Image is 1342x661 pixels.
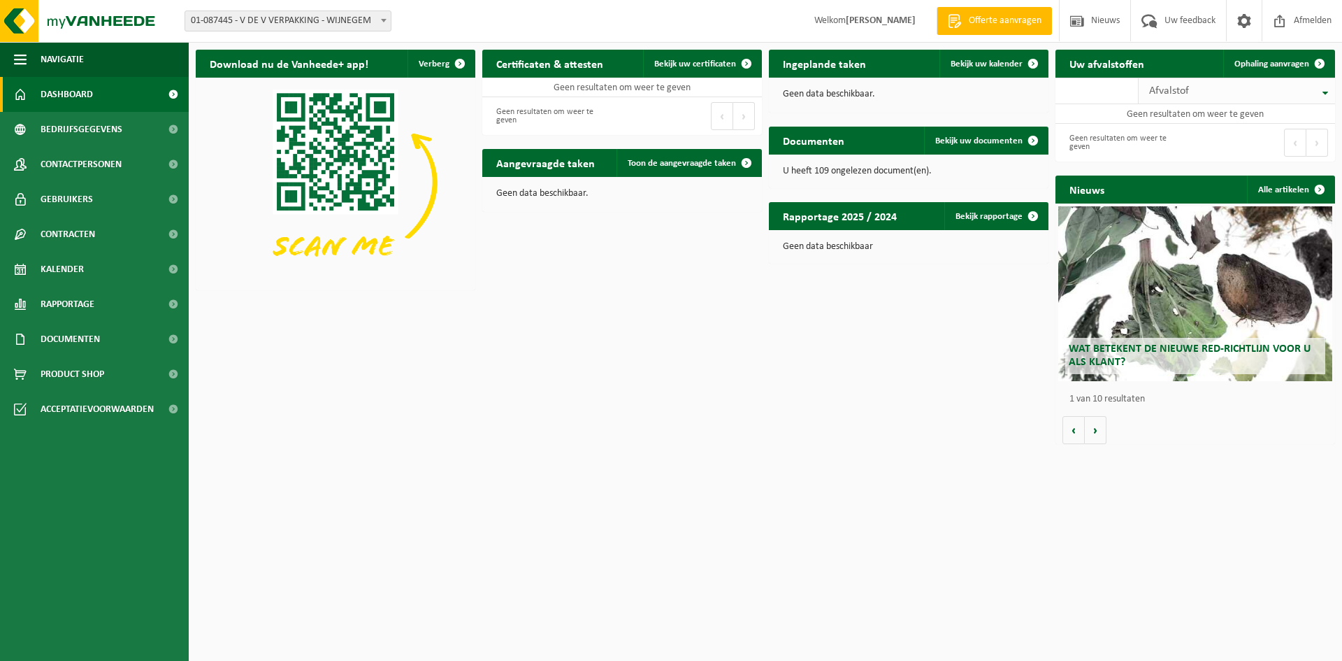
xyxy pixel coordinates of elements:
[41,77,93,112] span: Dashboard
[769,50,880,77] h2: Ingeplande taken
[1306,129,1328,157] button: Next
[1055,50,1158,77] h2: Uw afvalstoffen
[783,166,1034,176] p: U heeft 109 ongelezen document(en).
[41,392,154,427] span: Acceptatievoorwaarden
[489,101,615,132] div: Geen resultaten om weer te geven
[407,50,474,78] button: Verberg
[769,127,858,154] h2: Documenten
[643,50,760,78] a: Bekijk uw certificaten
[944,202,1047,230] a: Bekijk rapportage
[1069,395,1328,404] p: 1 van 10 resultaten
[41,112,122,147] span: Bedrijfsgegevens
[939,50,1047,78] a: Bekijk uw kalender
[185,10,391,31] span: 01-087445 - V DE V VERPAKKING - WIJNEGEM
[482,50,617,77] h2: Certificaten & attesten
[419,59,449,69] span: Verberg
[41,287,94,322] span: Rapportage
[41,322,100,357] span: Documenten
[654,59,736,69] span: Bekijk uw certificaten
[937,7,1052,35] a: Offerte aanvragen
[924,127,1047,155] a: Bekijk uw documenten
[41,357,104,392] span: Product Shop
[1223,50,1334,78] a: Ophaling aanvragen
[41,147,122,182] span: Contactpersonen
[41,252,84,287] span: Kalender
[496,189,748,199] p: Geen data beschikbaar.
[1149,85,1189,97] span: Afvalstof
[769,202,911,229] h2: Rapportage 2025 / 2024
[935,136,1023,145] span: Bekijk uw documenten
[41,217,95,252] span: Contracten
[482,78,762,97] td: Geen resultaten om weer te geven
[482,149,609,176] h2: Aangevraagde taken
[965,14,1045,28] span: Offerte aanvragen
[196,78,475,287] img: Download de VHEPlus App
[1058,206,1332,381] a: Wat betekent de nieuwe RED-richtlijn voor u als klant?
[1247,176,1334,204] a: Alle artikelen
[185,11,391,31] span: 01-087445 - V DE V VERPAKKING - WIJNEGEM
[1062,127,1188,158] div: Geen resultaten om weer te geven
[628,159,736,168] span: Toon de aangevraagde taken
[711,102,733,130] button: Previous
[41,182,93,217] span: Gebruikers
[41,42,84,77] span: Navigatie
[783,90,1034,99] p: Geen data beschikbaar.
[1062,416,1085,444] button: Vorige
[196,50,382,77] h2: Download nu de Vanheede+ app!
[951,59,1023,69] span: Bekijk uw kalender
[733,102,755,130] button: Next
[783,242,1034,252] p: Geen data beschikbaar
[1284,129,1306,157] button: Previous
[1055,176,1118,203] h2: Nieuws
[1234,59,1309,69] span: Ophaling aanvragen
[616,149,760,177] a: Toon de aangevraagde taken
[1085,416,1106,444] button: Volgende
[1055,104,1335,124] td: Geen resultaten om weer te geven
[846,15,916,26] strong: [PERSON_NAME]
[1069,343,1311,368] span: Wat betekent de nieuwe RED-richtlijn voor u als klant?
